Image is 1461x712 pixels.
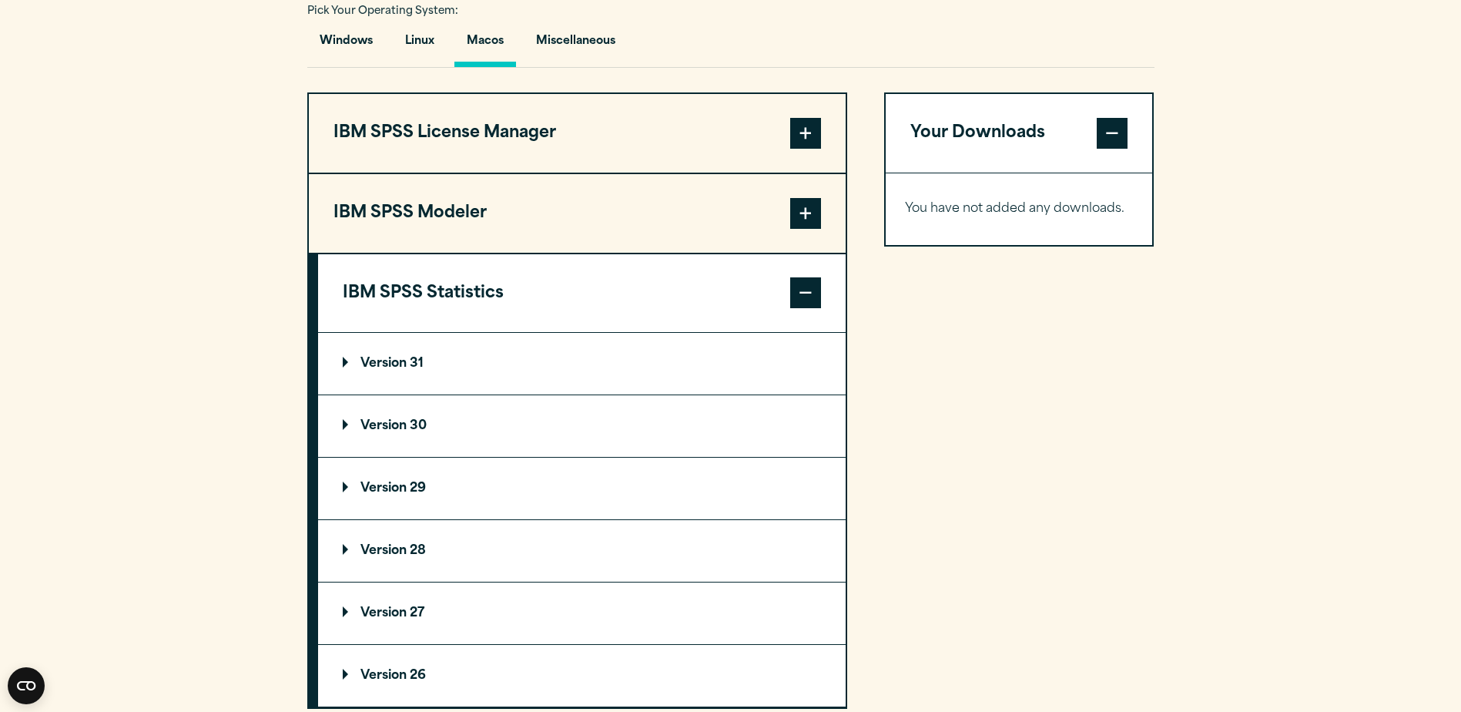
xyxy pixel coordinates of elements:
[886,94,1153,173] button: Your Downloads
[309,174,846,253] button: IBM SPSS Modeler
[318,645,846,707] summary: Version 26
[318,333,846,395] summary: Version 31
[343,482,426,495] p: Version 29
[307,6,458,16] span: Pick Your Operating System:
[343,670,426,682] p: Version 26
[318,520,846,582] summary: Version 28
[318,395,846,457] summary: Version 30
[318,332,846,707] div: IBM SPSS Statistics
[318,583,846,644] summary: Version 27
[905,198,1134,220] p: You have not added any downloads.
[343,358,424,370] p: Version 31
[524,23,628,67] button: Miscellaneous
[343,545,426,557] p: Version 28
[318,254,846,333] button: IBM SPSS Statistics
[343,420,427,432] p: Version 30
[343,607,424,620] p: Version 27
[886,173,1153,245] div: Your Downloads
[393,23,447,67] button: Linux
[307,23,385,67] button: Windows
[454,23,516,67] button: Macos
[318,458,846,519] summary: Version 29
[309,94,846,173] button: IBM SPSS License Manager
[8,667,45,704] button: Open CMP widget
